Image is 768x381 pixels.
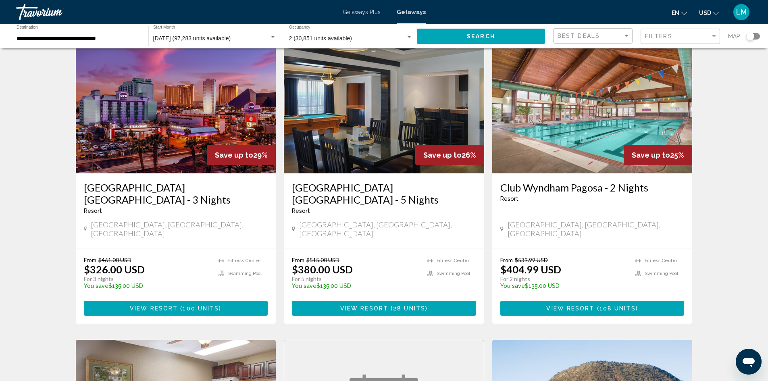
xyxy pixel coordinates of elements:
span: From [292,256,304,263]
button: View Resort(100 units) [84,301,268,316]
span: Swimming Pool [645,271,678,276]
div: 29% [207,145,276,165]
span: Filters [645,33,672,40]
iframe: Button to launch messaging window [736,349,762,375]
span: You save [500,283,525,289]
a: Club Wyndham Pagosa - 2 Nights [500,181,685,194]
p: $135.00 USD [292,283,419,289]
span: From [84,256,96,263]
button: Search [417,29,545,44]
span: USD [699,10,711,16]
button: Change currency [699,7,719,19]
span: [GEOGRAPHIC_DATA], [GEOGRAPHIC_DATA], [GEOGRAPHIC_DATA] [299,220,476,238]
p: $380.00 USD [292,263,353,275]
span: ( ) [595,305,638,312]
span: Resort [500,196,518,202]
div: 26% [415,145,484,165]
span: [DATE] (97,283 units available) [153,35,231,42]
a: Getaways Plus [343,9,381,15]
span: View Resort [340,305,388,312]
span: 108 units [599,305,636,312]
span: ( ) [388,305,428,312]
mat-select: Sort by [558,33,630,40]
span: View Resort [130,305,178,312]
a: Travorium [16,4,335,20]
button: Filter [641,28,720,45]
p: For 3 nights [84,275,211,283]
p: $404.99 USD [500,263,561,275]
a: [GEOGRAPHIC_DATA] [GEOGRAPHIC_DATA] - 3 Nights [84,181,268,206]
p: $135.00 USD [500,283,627,289]
span: 100 units [183,305,219,312]
span: Swimming Pool [228,271,262,276]
p: For 2 nights [500,275,627,283]
span: LM [736,8,747,16]
span: Save up to [423,151,462,159]
span: Best Deals [558,33,600,39]
p: For 5 nights [292,275,419,283]
span: Save up to [215,151,253,159]
span: $461.00 USD [98,256,131,263]
a: [GEOGRAPHIC_DATA] [GEOGRAPHIC_DATA] - 5 Nights [292,181,476,206]
p: $326.00 USD [84,263,145,275]
span: Fitness Center [645,258,677,263]
button: User Menu [731,4,752,21]
span: Resort [84,208,102,214]
span: en [672,10,679,16]
button: Change language [672,7,687,19]
img: RM79E01X.jpg [76,44,276,173]
img: RM79I01X.jpg [284,44,484,173]
a: Getaways [397,9,426,15]
span: Swimming Pool [437,271,470,276]
span: Save up to [632,151,670,159]
span: $515.00 USD [306,256,339,263]
span: Search [467,33,495,40]
button: View Resort(28 units) [292,301,476,316]
span: You save [84,283,108,289]
span: Resort [292,208,310,214]
span: Fitness Center [437,258,469,263]
span: ( ) [178,305,221,312]
span: 2 (30,851 units available) [289,35,352,42]
span: Fitness Center [228,258,261,263]
button: View Resort(108 units) [500,301,685,316]
span: Map [728,31,740,42]
span: 28 units [393,305,425,312]
span: View Resort [546,305,594,312]
span: From [500,256,513,263]
span: [GEOGRAPHIC_DATA], [GEOGRAPHIC_DATA], [GEOGRAPHIC_DATA] [91,220,268,238]
p: $135.00 USD [84,283,211,289]
span: [GEOGRAPHIC_DATA], [GEOGRAPHIC_DATA], [GEOGRAPHIC_DATA] [508,220,685,238]
span: $539.99 USD [515,256,548,263]
img: 0948O01X.jpg [492,44,693,173]
span: You save [292,283,316,289]
div: 25% [624,145,692,165]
